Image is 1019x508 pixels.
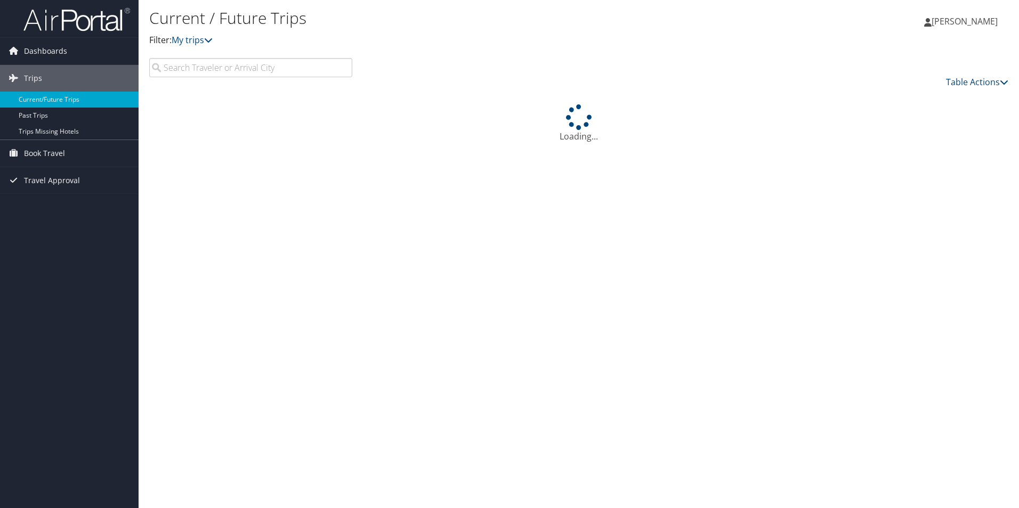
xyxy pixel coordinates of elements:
span: [PERSON_NAME] [932,15,998,27]
img: airportal-logo.png [23,7,130,32]
input: Search Traveler or Arrival City [149,58,352,77]
h1: Current / Future Trips [149,7,722,29]
span: Travel Approval [24,167,80,194]
div: Loading... [149,104,1008,143]
a: [PERSON_NAME] [924,5,1008,37]
p: Filter: [149,34,722,47]
a: Table Actions [946,76,1008,88]
span: Trips [24,65,42,92]
span: Book Travel [24,140,65,167]
span: Dashboards [24,38,67,64]
a: My trips [172,34,213,46]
